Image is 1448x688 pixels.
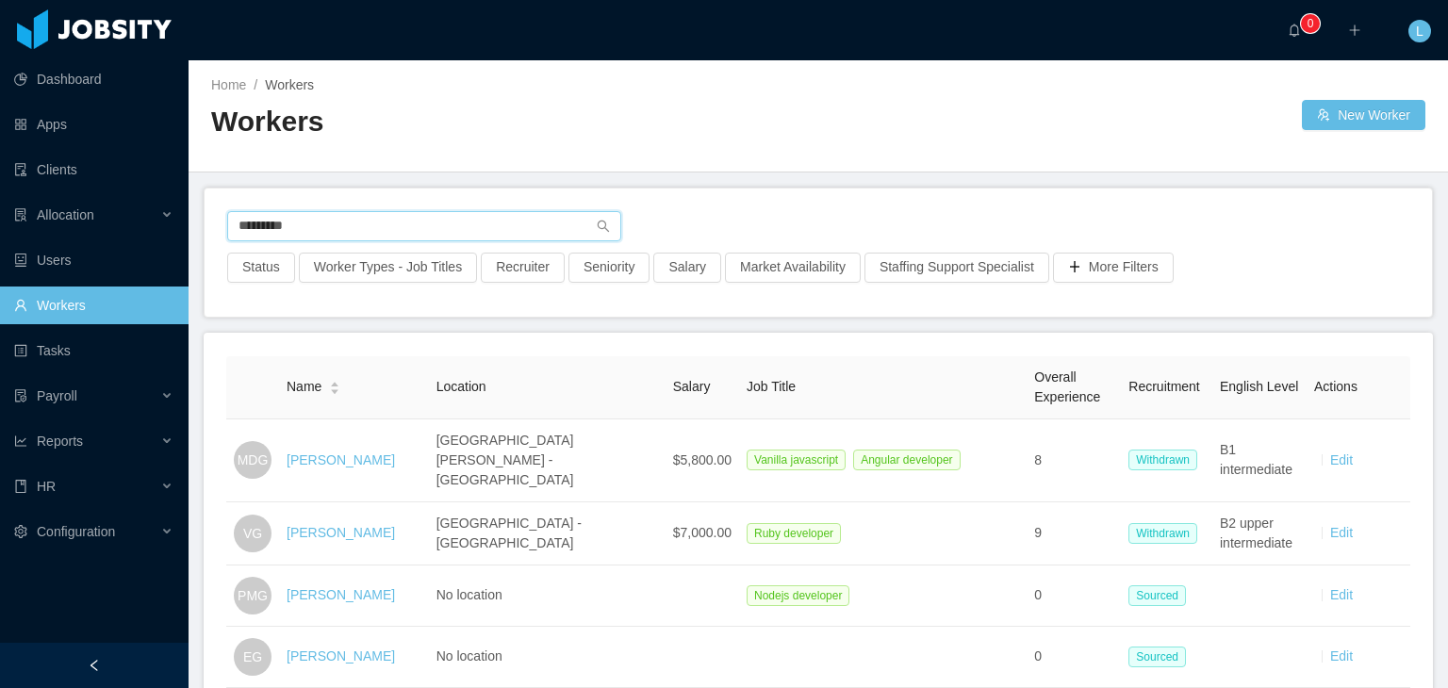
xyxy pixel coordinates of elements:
[37,479,56,494] span: HR
[1027,565,1121,627] td: 0
[747,379,796,394] span: Job Title
[211,77,246,92] a: Home
[481,253,565,283] button: Recruiter
[429,419,666,502] td: [GEOGRAPHIC_DATA][PERSON_NAME] - [GEOGRAPHIC_DATA]
[14,106,173,143] a: icon: appstoreApps
[37,524,115,539] span: Configuration
[725,253,861,283] button: Market Availability
[1128,647,1186,667] span: Sourced
[747,450,846,470] span: Vanilla javascript
[287,452,395,467] a: [PERSON_NAME]
[254,77,257,92] span: /
[287,377,321,397] span: Name
[14,434,27,448] i: icon: line-chart
[1027,419,1121,502] td: 8
[1128,523,1197,544] span: Withdrawn
[1027,627,1121,688] td: 0
[1128,379,1199,394] span: Recruitment
[299,253,477,283] button: Worker Types - Job Titles
[1288,24,1301,37] i: icon: bell
[1314,379,1357,394] span: Actions
[429,627,666,688] td: No location
[14,332,173,369] a: icon: profileTasks
[673,379,711,394] span: Salary
[14,525,27,538] i: icon: setting
[1330,587,1353,602] a: Edit
[37,207,94,222] span: Allocation
[1302,100,1425,130] button: icon: usergroup-addNew Worker
[429,502,666,565] td: [GEOGRAPHIC_DATA] - [GEOGRAPHIC_DATA]
[1212,502,1307,565] td: B2 upper intermediate
[211,103,818,141] h2: Workers
[14,241,173,279] a: icon: robotUsers
[1416,20,1423,42] span: L
[1220,379,1298,394] span: English Level
[287,587,395,602] a: [PERSON_NAME]
[1330,525,1353,540] a: Edit
[243,515,262,552] span: VG
[1128,450,1197,470] span: Withdrawn
[747,523,841,544] span: Ruby developer
[37,434,83,449] span: Reports
[597,220,610,233] i: icon: search
[243,638,262,676] span: EG
[673,452,732,467] span: $5,800.00
[1330,648,1353,663] a: Edit
[287,525,395,540] a: [PERSON_NAME]
[330,380,340,385] i: icon: caret-up
[14,60,173,98] a: icon: pie-chartDashboard
[14,208,27,221] i: icon: solution
[329,379,340,392] div: Sort
[436,379,486,394] span: Location
[1027,502,1121,565] td: 9
[429,565,666,627] td: No location
[37,388,77,403] span: Payroll
[673,525,732,540] span: $7,000.00
[864,253,1049,283] button: Staffing Support Specialist
[853,450,960,470] span: Angular developer
[14,389,27,402] i: icon: file-protect
[227,253,295,283] button: Status
[1128,585,1186,606] span: Sourced
[653,253,721,283] button: Salary
[1301,14,1320,33] sup: 0
[1053,253,1174,283] button: icon: plusMore Filters
[330,386,340,392] i: icon: caret-down
[1330,452,1353,467] a: Edit
[568,253,650,283] button: Seniority
[265,77,314,92] span: Workers
[1212,419,1307,502] td: B1 intermediate
[747,585,849,606] span: Nodejs developer
[1034,369,1100,404] span: Overall Experience
[14,287,173,324] a: icon: userWorkers
[238,577,268,614] span: PMG
[14,480,27,493] i: icon: book
[287,648,395,663] a: [PERSON_NAME]
[238,441,269,479] span: MDG
[1348,24,1361,37] i: icon: plus
[14,151,173,188] a: icon: auditClients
